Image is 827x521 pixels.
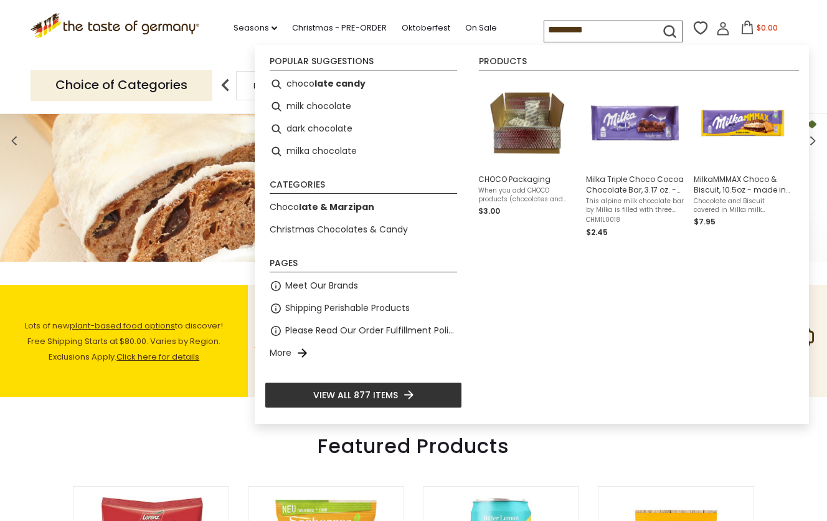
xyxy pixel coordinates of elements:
[697,78,788,168] img: MilkaMMMAX Choco & Biscuit
[299,201,374,213] b: late & Marzipan
[586,174,684,195] span: Milka Triple Choco Cocoa Chocolate Bar, 3.17 oz. - made in [GEOGRAPHIC_DATA]
[270,57,457,70] li: Popular suggestions
[478,174,576,184] span: CHOCO Packaging
[285,301,410,315] a: Shipping Perishable Products
[757,22,778,33] span: $0.00
[253,81,326,90] a: Food By Category
[265,342,462,365] li: More
[586,197,684,214] span: This alpine milk chocolate bar by Milka is filled with three different types of delicious chocola...
[465,21,497,35] a: On Sale
[314,77,366,91] b: late candy
[270,200,374,214] a: Chocolate & Marzipan
[265,196,462,219] li: Chocolate & Marzipan
[581,73,689,244] li: Milka Triple Choco Cocoa Chocolate Bar, 3.17 oz. - made in Germany
[694,197,792,214] span: Chocolate and Biscuit covered in Milka milk chocolate. Milka chocolates originated in [GEOGRAPHIC...
[265,382,462,408] li: View all 877 items
[265,140,462,163] li: milka chocolate
[292,21,387,35] a: Christmas - PRE-ORDER
[265,275,462,297] li: Meet Our Brands
[694,174,792,195] span: MilkaMMMAX Choco & Biscuit, 10.5oz - made in [GEOGRAPHIC_DATA]
[586,216,684,224] span: CHMIL0018
[70,320,175,332] a: plant-based food options
[270,222,408,237] a: Christmas Chocolates & Candy
[402,21,450,35] a: Oktoberfest
[694,78,792,239] a: MilkaMMMAX Choco & BiscuitMilkaMMMAX Choco & Biscuit, 10.5oz - made in [GEOGRAPHIC_DATA]Chocolate...
[265,219,462,241] li: Christmas Chocolates & Candy
[265,73,462,95] li: chocolate candy
[313,388,398,402] span: View all 877 items
[265,95,462,118] li: milk chocolate
[478,78,576,239] a: CHOCO PackagingWhen you add CHOCO products (chocolates and chocolate cookies) to your order, we w...
[265,297,462,320] li: Shipping Perishable Products
[285,279,358,293] a: Meet Our Brands
[270,259,457,272] li: Pages
[265,320,462,342] li: Please Read Our Order Fulfillment Policies
[586,78,684,239] a: Milka Triple Choco Cocoa Chocolate Bar, 3.17 oz. - made in [GEOGRAPHIC_DATA]This alpine milk choc...
[285,323,457,338] a: Please Read Our Order Fulfillment Policies
[270,180,457,194] li: Categories
[255,45,809,424] div: Instant Search Results
[265,118,462,140] li: dark chocolate
[689,73,796,244] li: MilkaMMMAX Choco & Biscuit, 10.5oz - made in Austria
[732,21,785,39] button: $0.00
[479,57,799,70] li: Products
[116,351,199,363] a: Click here for details
[25,320,223,363] span: Lots of new to discover! Free Shipping Starts at $80.00. Varies by Region. Exclusions Apply.
[694,216,716,227] span: $7.95
[473,73,581,244] li: CHOCO Packaging
[586,227,608,237] span: $2.45
[213,73,238,98] img: previous arrow
[478,186,576,204] span: When you add CHOCO products (chocolates and chocolate cookies) to your order, we will do our best...
[31,70,212,100] p: Choice of Categories
[478,206,500,216] span: $3.00
[234,21,277,35] a: Seasons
